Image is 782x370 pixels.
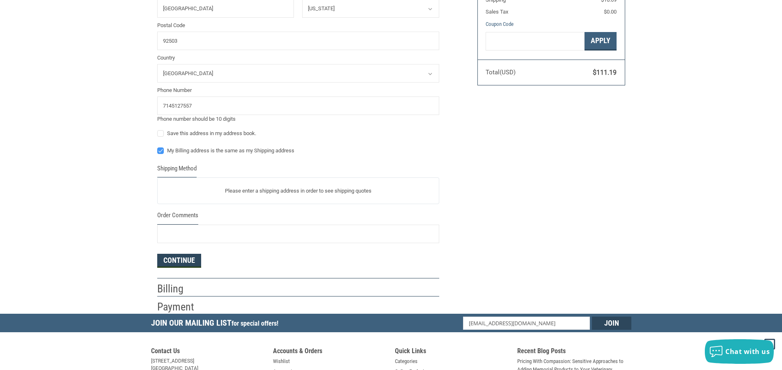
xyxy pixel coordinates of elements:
[486,32,585,51] input: Gift Certificate or Coupon Code
[151,347,265,357] h5: Contact Us
[157,115,439,123] div: Phone number should be 10 digits
[395,347,509,357] h5: Quick Links
[232,319,278,327] span: for special offers!
[486,69,516,76] span: Total (USD)
[486,9,508,15] span: Sales Tax
[705,339,774,364] button: Chat with us
[593,69,617,76] span: $111.19
[517,347,631,357] h5: Recent Blog Posts
[157,282,205,296] h2: Billing
[725,347,770,356] span: Chat with us
[158,183,439,199] p: Please enter a shipping address in order to see shipping quotes
[157,21,439,30] label: Postal Code
[157,147,439,154] label: My Billing address is the same as my Shipping address
[395,357,417,365] a: Categories
[604,9,617,15] span: $0.00
[273,347,387,357] h5: Accounts & Orders
[592,317,631,330] input: Join
[157,130,439,137] label: Save this address in my address book.
[585,32,617,51] button: Apply
[157,300,205,314] h2: Payment
[157,164,197,177] legend: Shipping Method
[157,211,198,224] legend: Order Comments
[463,317,590,330] input: Email
[151,314,282,335] h5: Join Our Mailing List
[157,86,439,94] label: Phone Number
[157,54,439,62] label: Country
[273,357,290,365] a: Wishlist
[157,254,201,268] button: Continue
[486,21,514,27] a: Coupon Code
